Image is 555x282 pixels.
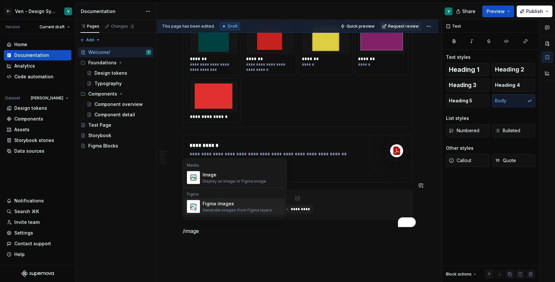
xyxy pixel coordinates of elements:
[14,198,44,204] div: Notifications
[78,89,154,99] div: Components
[380,22,422,31] button: Request review
[446,145,474,151] div: Other styles
[449,97,472,104] span: Heading 5
[4,135,71,146] a: Storybook stories
[15,8,56,15] div: Ven - Design System Test
[220,22,240,30] div: Draft
[4,146,71,156] a: Data sources
[203,200,272,207] div: Figma images
[31,96,63,101] span: [PERSON_NAME]
[4,71,71,82] a: Code automation
[4,238,71,249] button: Contact support
[14,230,33,236] div: Settings
[78,35,102,45] button: Add
[5,7,12,15] div: V-
[4,206,71,217] button: Search ⌘K
[495,127,520,134] span: Bulleted
[84,109,154,120] a: Component detail
[446,154,489,167] button: Callout
[449,82,476,88] span: Heading 3
[129,24,135,29] span: 2
[5,96,20,101] div: Dataset
[37,22,73,32] button: Current draft
[4,228,71,238] a: Settings
[94,70,127,76] div: Design tokens
[78,58,154,68] div: Foundations
[14,208,39,215] div: Search ⌘K
[517,6,552,17] button: Publish
[495,82,520,88] span: Heading 4
[88,49,110,56] div: Welcome!
[492,124,536,137] button: Bulleted
[482,6,514,17] button: Preview
[4,39,71,50] a: Home
[4,196,71,206] button: Notifications
[183,159,286,216] div: Suggestions
[84,68,154,78] a: Design tokens
[462,8,475,15] span: Share
[94,101,143,108] div: Component overview
[14,126,30,133] div: Assets
[492,63,536,76] button: Heading 2
[184,192,285,197] div: Figma
[88,122,111,128] div: Test Page
[4,124,71,135] a: Assets
[67,9,69,14] div: V
[78,141,154,151] a: Figma Blocks
[448,9,450,14] div: V
[446,270,477,279] div: Block actions
[446,54,471,60] div: Text styles
[86,37,94,43] span: Add
[88,91,117,97] div: Components
[88,132,111,139] div: Storybook
[446,272,472,277] div: Block actions
[14,219,40,225] div: Invite team
[339,22,377,31] button: Quick preview
[148,49,150,56] div: V
[4,114,71,124] a: Components
[81,8,142,15] div: Documentation
[449,157,471,164] span: Callout
[14,41,27,48] div: Home
[78,47,154,58] a: Welcome!V
[94,80,122,87] div: Typography
[4,103,71,113] a: Design tokens
[183,228,199,234] span: /image
[495,157,516,164] span: Quote
[4,61,71,71] a: Analytics
[446,63,489,76] button: Heading 1
[40,24,65,30] span: Current draft
[492,79,536,92] button: Heading 4
[78,130,154,141] a: Storybook
[28,94,71,103] button: [PERSON_NAME]
[84,99,154,109] a: Component overview
[84,78,154,89] a: Typography
[14,240,51,247] div: Contact support
[203,208,272,213] div: Generate images from Figma layers
[449,127,479,134] span: Numbered
[14,148,44,154] div: Data sources
[14,137,54,144] div: Storybook stories
[78,47,154,151] div: Page tree
[162,24,215,29] span: This page has been edited.
[446,94,489,107] button: Heading 5
[487,8,505,15] span: Preview
[78,120,154,130] a: Test Page
[94,111,135,118] div: Component detail
[14,73,54,80] div: Code automation
[449,66,479,73] span: Heading 1
[526,8,543,15] span: Publish
[492,154,536,167] button: Quote
[111,24,135,29] div: Changes
[347,24,375,29] span: Quick preview
[203,172,266,178] div: Image
[453,6,480,17] button: Share
[446,124,489,137] button: Numbered
[203,179,266,184] div: Display an image or Figma image
[14,63,35,69] div: Analytics
[446,115,469,122] div: List styles
[14,116,43,122] div: Components
[495,66,524,73] span: Heading 2
[1,4,74,18] button: V-Ven - Design System TestV
[21,270,54,277] a: Supernova Logo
